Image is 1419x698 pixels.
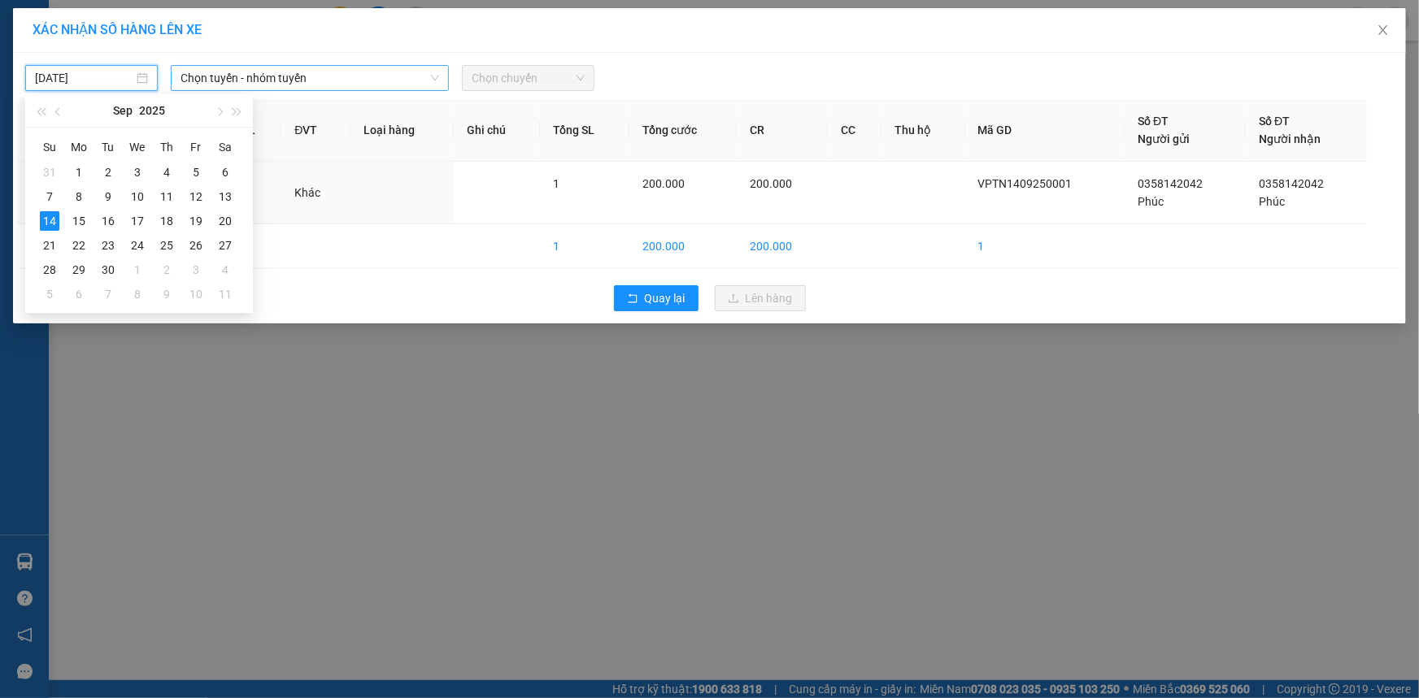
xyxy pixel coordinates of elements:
[629,224,737,269] td: 200.000
[978,177,1073,190] span: VPTN1409250001
[98,284,118,304] div: 7
[113,94,133,127] button: Sep
[181,134,211,160] th: Fr
[40,163,59,182] div: 31
[69,284,89,304] div: 6
[540,99,629,162] th: Tổng SL
[35,258,64,282] td: 2025-09-28
[152,282,181,306] td: 2025-10-09
[139,94,165,127] button: 2025
[35,134,64,160] th: Su
[69,187,89,206] div: 8
[128,211,147,231] div: 17
[737,224,828,269] td: 200.000
[186,236,206,255] div: 26
[35,184,64,209] td: 2025-09-07
[17,99,80,162] th: STT
[1138,195,1164,208] span: Phúc
[211,134,240,160] th: Sa
[645,289,686,307] span: Quay lại
[64,258,94,282] td: 2025-09-29
[281,162,350,224] td: Khác
[152,184,181,209] td: 2025-09-11
[1360,8,1406,54] button: Close
[627,293,638,306] span: rollback
[186,163,206,182] div: 5
[1259,177,1324,190] span: 0358142042
[211,282,240,306] td: 2025-10-11
[828,99,881,162] th: CC
[35,282,64,306] td: 2025-10-05
[123,258,152,282] td: 2025-10-01
[35,233,64,258] td: 2025-09-21
[152,258,181,282] td: 2025-10-02
[229,99,281,162] th: SL
[40,187,59,206] div: 7
[35,160,64,184] td: 2025-08-31
[64,233,94,258] td: 2025-09-22
[94,134,123,160] th: Tu
[69,260,89,280] div: 29
[215,236,235,255] div: 27
[965,99,1125,162] th: Mã GD
[40,236,59,255] div: 21
[94,258,123,282] td: 2025-09-30
[211,258,240,282] td: 2025-10-04
[965,224,1125,269] td: 1
[211,184,240,209] td: 2025-09-13
[123,134,152,160] th: We
[454,99,540,162] th: Ghi chú
[94,233,123,258] td: 2025-09-23
[211,209,240,233] td: 2025-09-20
[1259,195,1285,208] span: Phúc
[123,184,152,209] td: 2025-09-10
[1138,115,1169,128] span: Số ĐT
[98,260,118,280] div: 30
[69,163,89,182] div: 1
[881,99,964,162] th: Thu hộ
[128,163,147,182] div: 3
[40,211,59,231] div: 14
[40,284,59,304] div: 5
[181,233,211,258] td: 2025-09-26
[64,282,94,306] td: 2025-10-06
[98,211,118,231] div: 16
[215,187,235,206] div: 13
[1138,177,1203,190] span: 0358142042
[157,284,176,304] div: 9
[1259,115,1290,128] span: Số ĐT
[181,258,211,282] td: 2025-10-03
[737,99,828,162] th: CR
[128,236,147,255] div: 24
[64,134,94,160] th: Mo
[430,73,440,83] span: down
[94,184,123,209] td: 2025-09-09
[69,236,89,255] div: 22
[152,134,181,160] th: Th
[181,282,211,306] td: 2025-10-10
[1377,24,1390,37] span: close
[17,162,80,224] td: 1
[215,260,235,280] div: 4
[33,22,202,37] span: XÁC NHẬN SỐ HÀNG LÊN XE
[350,99,453,162] th: Loại hàng
[128,284,147,304] div: 8
[540,224,629,269] td: 1
[281,99,350,162] th: ĐVT
[40,260,59,280] div: 28
[715,285,806,311] button: uploadLên hàng
[157,163,176,182] div: 4
[614,285,699,311] button: rollbackQuay lại
[186,284,206,304] div: 10
[123,282,152,306] td: 2025-10-08
[211,160,240,184] td: 2025-09-06
[642,177,685,190] span: 200.000
[472,66,585,90] span: Chọn chuyến
[553,177,559,190] span: 1
[98,187,118,206] div: 9
[152,233,181,258] td: 2025-09-25
[152,209,181,233] td: 2025-09-18
[181,66,439,90] span: Chọn tuyến - nhóm tuyến
[94,209,123,233] td: 2025-09-16
[186,187,206,206] div: 12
